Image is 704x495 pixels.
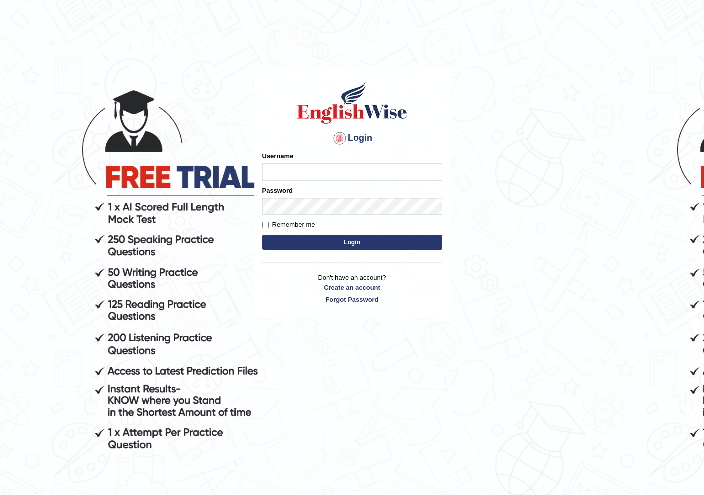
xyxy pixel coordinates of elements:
[262,235,442,250] button: Login
[262,283,442,292] a: Create an account
[262,295,442,304] a: Forgot Password
[262,220,315,230] label: Remember me
[262,222,269,228] input: Remember me
[262,273,442,304] p: Don't have an account?
[262,130,442,146] h4: Login
[262,186,293,195] label: Password
[262,151,294,161] label: Username
[295,80,409,125] img: Logo of English Wise sign in for intelligent practice with AI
